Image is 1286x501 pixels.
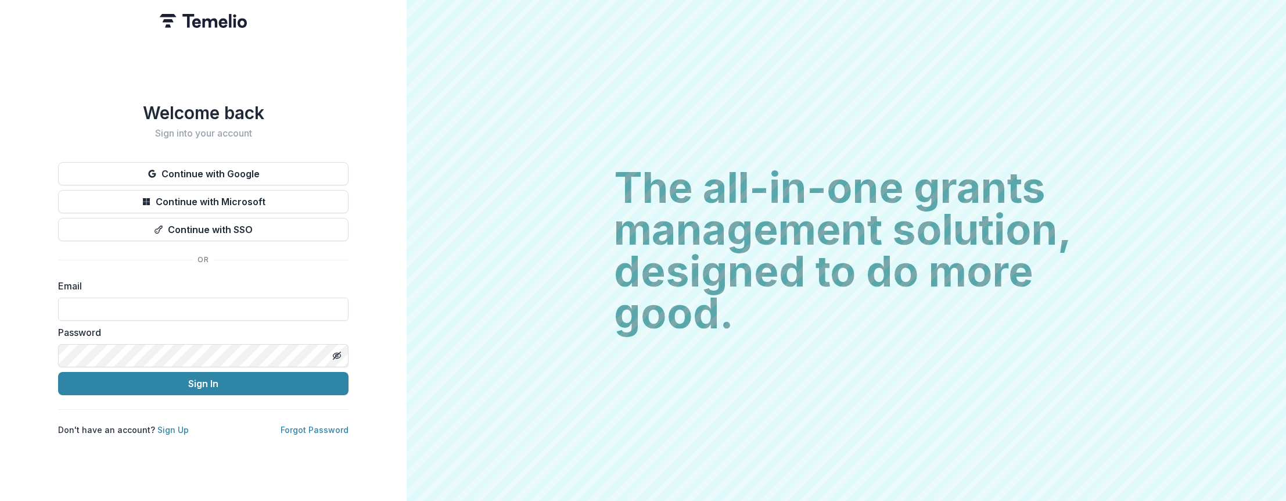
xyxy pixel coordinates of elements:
button: Continue with Google [58,162,349,185]
label: Email [58,279,342,293]
button: Continue with SSO [58,218,349,241]
img: Temelio [160,14,247,28]
p: Don't have an account? [58,424,189,436]
button: Continue with Microsoft [58,190,349,213]
h1: Welcome back [58,102,349,123]
button: Sign In [58,372,349,395]
h2: Sign into your account [58,128,349,139]
button: Toggle password visibility [328,346,346,365]
a: Sign Up [157,425,189,435]
a: Forgot Password [281,425,349,435]
label: Password [58,325,342,339]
